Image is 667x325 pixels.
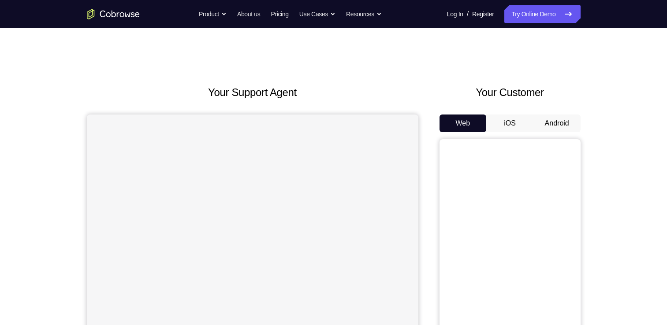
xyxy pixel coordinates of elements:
[467,9,469,19] span: /
[472,5,494,23] a: Register
[237,5,260,23] a: About us
[440,114,487,132] button: Web
[533,114,581,132] button: Android
[199,5,227,23] button: Product
[346,5,382,23] button: Resources
[87,9,140,19] a: Go to the home page
[504,5,580,23] a: Try Online Demo
[440,85,581,100] h2: Your Customer
[271,5,288,23] a: Pricing
[299,5,335,23] button: Use Cases
[87,85,418,100] h2: Your Support Agent
[486,114,533,132] button: iOS
[447,5,463,23] a: Log In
